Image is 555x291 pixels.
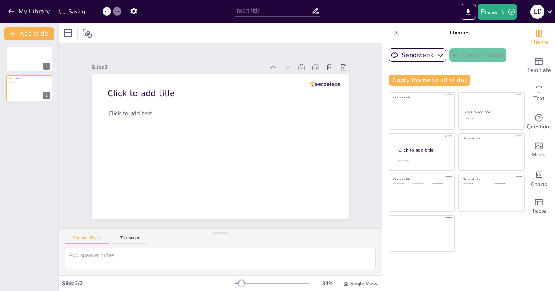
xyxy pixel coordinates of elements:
[523,164,555,192] div: Add charts and graphs
[532,207,546,216] span: Table
[62,280,235,287] div: Slide 2 / 2
[389,48,446,62] button: Sendsteps
[531,180,547,189] span: Charts
[463,178,480,181] span: Click to add title
[6,5,53,18] button: My Library
[62,27,74,40] div: Layout
[350,280,377,287] span: Single View
[523,80,555,108] div: Add text boxes
[461,4,476,20] button: Export to PowerPoint
[92,64,265,71] div: Slide 2
[108,87,175,99] span: Click to add title
[523,108,555,136] div: Get real-time input from your audience
[527,66,551,75] span: Template
[465,110,490,115] span: Click to add title
[523,192,555,221] div: Add a table
[83,29,92,38] span: Position
[465,118,474,120] span: Click to add text
[393,183,405,185] span: Click to add text
[530,4,544,20] button: L D
[393,101,405,103] span: Click to add text
[393,178,410,181] span: Click to add title
[389,75,470,86] button: Apply theme to all slides
[112,235,147,244] button: Transcript
[4,27,54,40] button: Add slide
[432,183,443,185] span: Click to add text
[463,183,474,185] span: Click to add text
[523,136,555,164] div: Add images, graphics, shapes or video
[318,280,337,287] div: 34 %
[43,92,50,99] div: 2
[235,5,312,16] input: Insert title
[463,137,480,140] span: Click to add title
[449,48,506,62] button: Create theme
[393,96,410,99] span: Click to add title
[9,81,17,83] span: Click to add text
[59,8,92,15] div: Saving......
[398,160,409,162] span: Click to add body
[108,109,152,117] span: Click to add text
[65,235,109,244] button: Speaker Notes
[398,147,433,154] span: Click to add title
[523,52,555,80] div: Add ready made slides
[533,94,544,103] span: Text
[530,38,548,47] span: Theme
[403,23,515,42] p: Themes
[6,46,52,72] div: 1
[494,183,505,185] span: Click to add text
[6,75,52,101] div: https://app.sendsteps.com/image/7b2877fe-6d/0ed7f19d-42e2-4ed3-b170-27cf9f5e1a61.pngClick to add ...
[413,183,424,185] span: Click to add text
[532,151,547,159] span: Media
[478,4,517,20] button: Present
[523,23,555,52] div: Change the overall theme
[43,63,50,70] div: 1
[526,122,552,131] span: Questions
[530,5,544,19] div: L D
[9,77,21,80] span: Click to add title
